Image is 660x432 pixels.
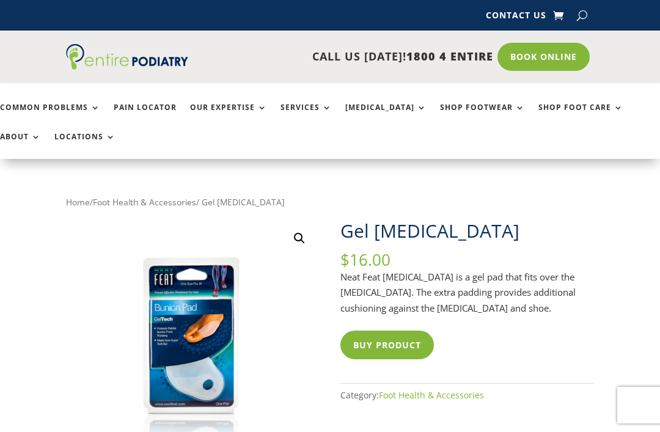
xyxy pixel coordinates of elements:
[340,249,391,271] bdi: 16.00
[340,389,484,401] span: Category:
[280,103,332,130] a: Services
[54,133,116,159] a: Locations
[66,44,188,70] img: logo (1)
[288,227,310,249] a: View full-screen image gallery
[66,60,188,72] a: Entire Podiatry
[340,331,434,359] button: Buy product
[345,103,427,130] a: [MEDICAL_DATA]
[340,249,350,271] span: $
[406,49,493,64] span: 1800 4 ENTIRE
[497,43,590,71] a: Book Online
[340,218,594,252] h1: Gel [MEDICAL_DATA]
[190,103,267,130] a: Our Expertise
[66,196,90,208] a: Home
[379,389,484,401] a: Foot Health & Accessories
[340,269,594,317] p: Neat Feat [MEDICAL_DATA] is a gel pad that fits over the [MEDICAL_DATA]. The extra padding provid...
[66,194,594,210] nav: Breadcrumb
[440,103,525,130] a: Shop Footwear
[114,103,177,130] a: Pain Locator
[93,196,196,208] a: Foot Health & Accessories
[538,103,623,130] a: Shop Foot Care
[188,49,493,65] p: CALL US [DATE]!
[486,11,546,24] a: Contact Us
